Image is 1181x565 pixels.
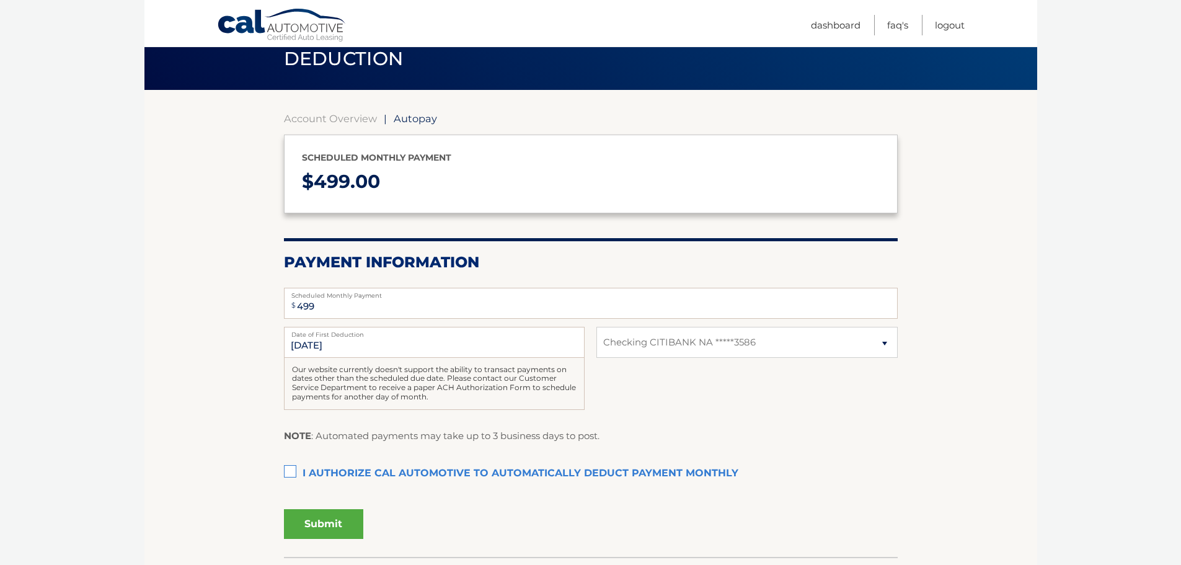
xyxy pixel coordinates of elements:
button: Submit [284,509,363,539]
span: Autopay [394,112,437,125]
label: Scheduled Monthly Payment [284,288,898,298]
h2: Payment Information [284,253,898,272]
a: Logout [935,15,965,35]
label: Date of First Deduction [284,327,585,337]
span: | [384,112,387,125]
input: Payment Date [284,327,585,358]
p: Scheduled monthly payment [302,150,880,166]
a: Dashboard [811,15,860,35]
p: : Automated payments may take up to 3 business days to post. [284,428,599,444]
div: Our website currently doesn't support the ability to transact payments on dates other than the sc... [284,358,585,410]
span: 499.00 [314,170,380,193]
label: I authorize cal automotive to automatically deduct payment monthly [284,461,898,486]
input: Payment Amount [284,288,898,319]
span: Enroll in automatic recurring monthly payment deduction [284,29,839,70]
a: FAQ's [887,15,908,35]
span: $ [288,291,299,319]
a: Account Overview [284,112,377,125]
strong: NOTE [284,430,311,442]
a: Cal Automotive [217,8,347,44]
p: $ [302,166,880,198]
